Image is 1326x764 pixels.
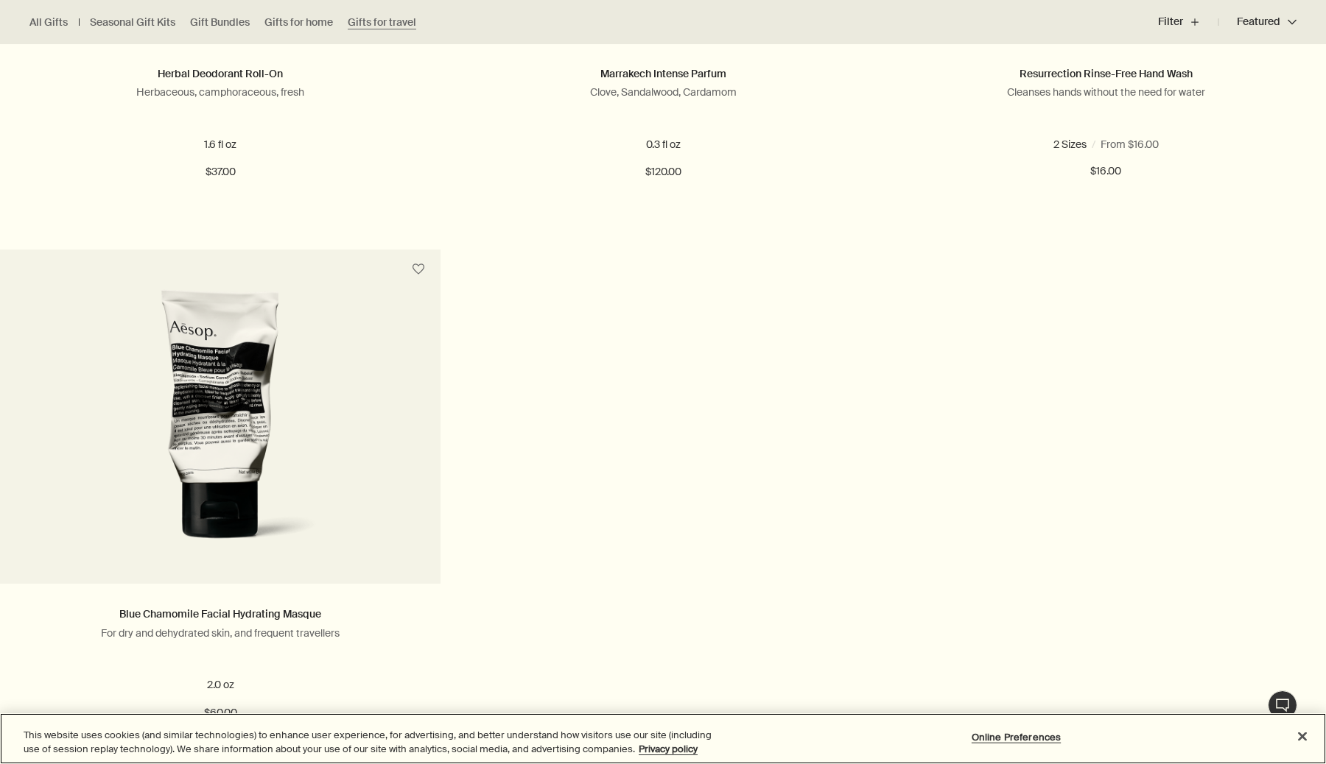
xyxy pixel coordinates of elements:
div: This website uses cookies (and similar technologies) to enhance user experience, for advertising,... [24,728,729,757]
a: More information about your privacy, opens in a new tab [639,743,698,755]
a: Blue Chamomile Facial Hydrating Masque [119,607,321,620]
span: 16.9 fl oz [1121,138,1168,151]
p: Cleanses hands without the need for water [908,85,1304,99]
p: Clove, Sandalwood, Cardamom [465,85,861,99]
a: Gift Bundles [190,15,250,29]
a: Marrakech Intense Parfum [600,67,726,80]
a: Seasonal Gift Kits [90,15,175,29]
span: $60.00 [204,704,237,722]
button: Close [1286,721,1319,753]
button: Save to cabinet [405,256,432,283]
p: Herbaceous, camphoraceous, fresh [22,85,418,99]
span: $120.00 [645,163,681,181]
a: Gifts for travel [348,15,416,29]
p: For dry and dehydrated skin, and frequent travellers [22,626,418,640]
a: Herbal Deodorant Roll-On [158,67,283,80]
button: Live Assistance [1268,690,1297,720]
img: Blue Chamomile Facial Hydrating Masque in 60ml tube. [86,289,354,562]
button: Online Preferences, Opens the preference center dialog [970,723,1062,752]
a: Gifts for home [264,15,333,29]
a: Resurrection Rinse-Free Hand Wash [1020,67,1193,80]
a: All Gifts [29,15,68,29]
button: Featured [1218,4,1297,40]
span: $16.00 [1090,163,1121,180]
button: Filter [1158,4,1218,40]
span: $37.00 [206,163,236,181]
span: 1.6 fl oz [1053,138,1093,151]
